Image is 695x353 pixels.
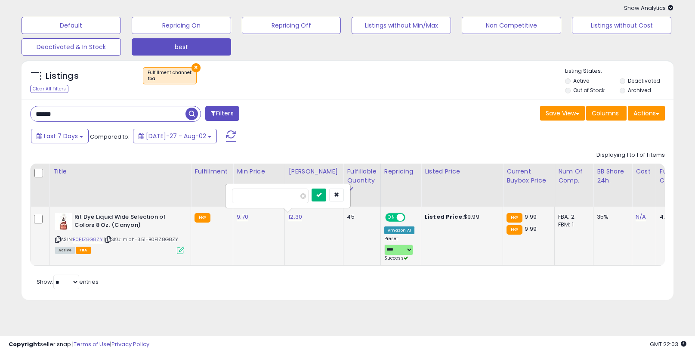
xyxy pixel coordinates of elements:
span: Success [384,255,408,261]
a: 12.30 [288,213,302,221]
div: 4.15 [660,213,690,221]
div: Fulfillment Cost [660,167,693,185]
span: 2025-08-11 22:03 GMT [650,340,686,348]
div: $9.99 [425,213,496,221]
button: Listings without Min/Max [352,17,451,34]
div: FBM: 1 [558,221,587,229]
div: Num of Comp. [558,167,590,185]
button: Last 7 Days [31,129,89,143]
button: Non Competitive [462,17,561,34]
small: FBA [195,213,210,223]
button: best [132,38,231,56]
span: OFF [404,214,417,221]
div: FBA: 2 [558,213,587,221]
div: seller snap | | [9,341,149,349]
b: Listed Price: [425,213,464,221]
button: Filters [205,106,239,121]
a: 9.70 [237,213,248,221]
div: [PERSON_NAME] [288,167,340,176]
button: [DATE]-27 - Aug-02 [133,129,217,143]
a: B0F1Z8G8ZY [73,236,103,243]
span: 9.99 [525,225,537,233]
p: Listing States: [565,67,673,75]
span: Last 7 Days [44,132,78,140]
div: 35% [597,213,625,221]
a: Terms of Use [74,340,110,348]
button: Listings without Cost [572,17,671,34]
div: Preset: [384,236,414,261]
div: Fulfillment [195,167,229,176]
div: Current Buybox Price [507,167,551,185]
button: Deactivated & In Stock [22,38,121,56]
small: FBA [507,225,522,235]
div: Cost [636,167,652,176]
button: Actions [628,106,665,121]
span: | SKU: mich-3.51-B0F1Z8G8ZY [104,236,179,243]
div: Title [53,167,187,176]
button: Repricing On [132,17,231,34]
div: Min Price [237,167,281,176]
div: Repricing [384,167,417,176]
div: Listed Price [425,167,499,176]
div: Amazon AI [384,226,414,234]
button: × [192,63,201,72]
div: Displaying 1 to 1 of 1 items [596,151,665,159]
span: [DATE]-27 - Aug-02 [146,132,206,140]
span: Show Analytics [624,4,673,12]
a: N/A [636,213,646,221]
strong: Copyright [9,340,40,348]
button: Columns [586,106,627,121]
div: 45 [347,213,374,221]
span: 9.99 [525,213,537,221]
button: Default [22,17,121,34]
button: Save View [540,106,585,121]
span: Show: entries [37,278,99,286]
a: Privacy Policy [111,340,149,348]
div: ASIN: [55,213,184,253]
b: Rit Dye Liquid Wide Selection of Colors 8 Oz. (Canyon) [74,213,179,231]
div: BB Share 24h. [597,167,628,185]
label: Out of Stock [573,87,605,94]
img: 31LnTzI7Y5L._SL40_.jpg [55,213,72,230]
label: Active [573,77,589,84]
span: FBA [76,247,91,254]
span: ON [386,214,397,221]
small: FBA [507,213,522,223]
span: Compared to: [90,133,130,141]
div: fba [148,76,192,82]
span: Columns [592,109,619,118]
span: All listings currently available for purchase on Amazon [55,247,75,254]
div: Clear All Filters [30,85,68,93]
label: Deactivated [628,77,660,84]
span: Fulfillment channel : [148,69,192,82]
div: Fulfillable Quantity [347,167,377,185]
button: Repricing Off [242,17,341,34]
label: Archived [628,87,651,94]
h5: Listings [46,70,79,82]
